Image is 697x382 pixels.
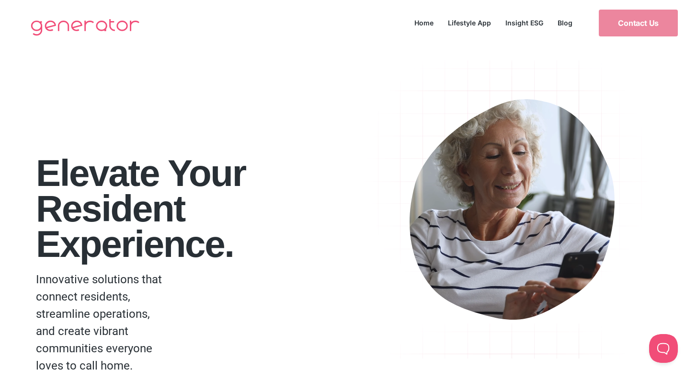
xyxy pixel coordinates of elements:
a: Home [407,16,441,29]
a: Blog [550,16,580,29]
a: Contact Us [599,10,678,36]
iframe: Toggle Customer Support [649,334,678,363]
a: Insight ESG [498,16,550,29]
span: Contact Us [618,19,659,27]
a: Lifestyle App [441,16,498,29]
h1: Elevate your Resident Experience. [36,155,354,261]
nav: Menu [407,16,580,29]
p: Innovative solutions that connect residents, streamline operations, and create vibrant communitie... [36,271,168,374]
